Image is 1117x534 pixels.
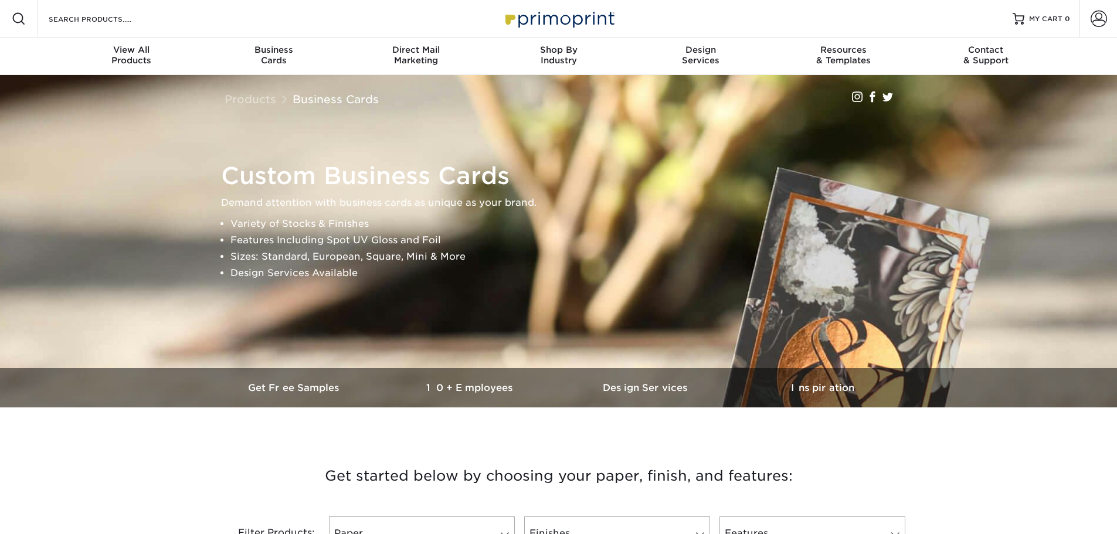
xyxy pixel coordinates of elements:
[202,45,345,66] div: Cards
[630,38,772,75] a: DesignServices
[345,45,487,66] div: Marketing
[1065,15,1070,23] span: 0
[221,195,907,211] p: Demand attention with business cards as unique as your brand.
[345,45,487,55] span: Direct Mail
[207,368,383,407] a: Get Free Samples
[915,38,1057,75] a: Contact& Support
[383,382,559,393] h3: 10+ Employees
[60,38,203,75] a: View AllProducts
[559,382,735,393] h3: Design Services
[383,368,559,407] a: 10+ Employees
[915,45,1057,55] span: Contact
[559,368,735,407] a: Design Services
[735,368,911,407] a: Inspiration
[60,45,203,55] span: View All
[202,38,345,75] a: BusinessCards
[230,232,907,249] li: Features Including Spot UV Gloss and Foil
[915,45,1057,66] div: & Support
[60,45,203,66] div: Products
[735,382,911,393] h3: Inspiration
[487,45,630,66] div: Industry
[207,382,383,393] h3: Get Free Samples
[487,38,630,75] a: Shop ByIndustry
[216,450,902,502] h3: Get started below by choosing your paper, finish, and features:
[47,12,162,26] input: SEARCH PRODUCTS.....
[345,38,487,75] a: Direct MailMarketing
[1029,14,1062,24] span: MY CART
[772,45,915,55] span: Resources
[772,45,915,66] div: & Templates
[221,162,907,190] h1: Custom Business Cards
[630,45,772,66] div: Services
[487,45,630,55] span: Shop By
[500,6,617,31] img: Primoprint
[772,38,915,75] a: Resources& Templates
[293,93,379,106] a: Business Cards
[230,216,907,232] li: Variety of Stocks & Finishes
[230,265,907,281] li: Design Services Available
[230,249,907,265] li: Sizes: Standard, European, Square, Mini & More
[225,93,276,106] a: Products
[630,45,772,55] span: Design
[202,45,345,55] span: Business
